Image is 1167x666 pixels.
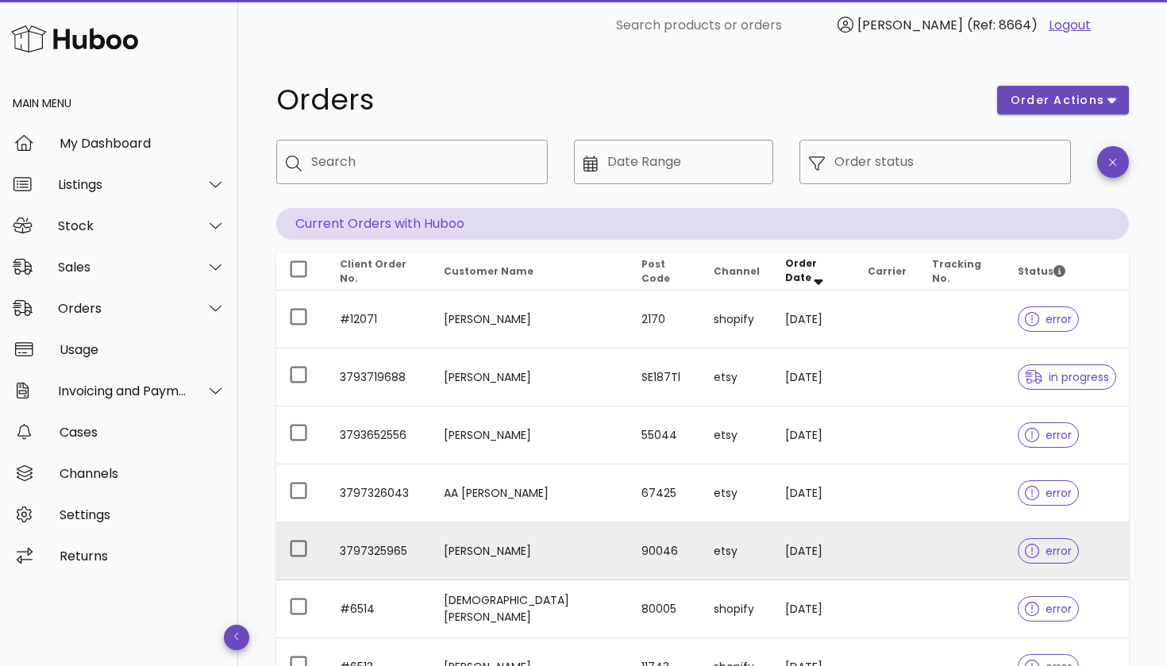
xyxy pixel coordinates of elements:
th: Tracking No. [919,252,1005,291]
div: My Dashboard [60,136,225,151]
div: Sales [58,260,187,275]
span: Status [1018,264,1065,278]
p: Current Orders with Huboo [276,208,1129,240]
td: #6514 [327,580,431,638]
span: error [1025,545,1072,556]
td: 3797326043 [327,464,431,522]
td: etsy [701,464,772,522]
td: [PERSON_NAME] [431,348,628,406]
span: Order Date [785,256,817,284]
span: Carrier [868,264,907,278]
th: Customer Name [431,252,628,291]
td: shopify [701,580,772,638]
span: in progress [1025,371,1109,383]
td: [PERSON_NAME] [431,406,628,464]
td: [PERSON_NAME] [431,291,628,348]
td: 3793719688 [327,348,431,406]
td: [PERSON_NAME] [431,522,628,580]
td: SE187Tl [629,348,702,406]
td: shopify [701,291,772,348]
td: etsy [701,348,772,406]
td: AA [PERSON_NAME] [431,464,628,522]
td: 67425 [629,464,702,522]
div: Orders [58,301,187,316]
td: [DEMOGRAPHIC_DATA][PERSON_NAME] [431,580,628,638]
span: order actions [1010,92,1105,109]
td: [DATE] [772,580,855,638]
div: Cases [60,425,225,440]
th: Status [1005,252,1129,291]
td: [DATE] [772,406,855,464]
td: [DATE] [772,464,855,522]
div: Invoicing and Payments [58,383,187,398]
div: Settings [60,507,225,522]
td: etsy [701,522,772,580]
span: Post Code [641,257,670,285]
th: Carrier [855,252,919,291]
a: Logout [1049,16,1091,35]
td: 3797325965 [327,522,431,580]
div: Stock [58,218,187,233]
td: #12071 [327,291,431,348]
span: [PERSON_NAME] [857,16,963,34]
button: order actions [997,86,1129,114]
td: etsy [701,406,772,464]
span: Tracking No. [932,257,981,285]
span: Client Order No. [340,257,406,285]
h1: Orders [276,86,978,114]
td: 90046 [629,522,702,580]
span: error [1025,314,1072,325]
td: [DATE] [772,291,855,348]
td: 55044 [629,406,702,464]
td: [DATE] [772,348,855,406]
th: Order Date: Sorted descending. Activate to remove sorting. [772,252,855,291]
span: error [1025,603,1072,614]
span: error [1025,487,1072,499]
span: Customer Name [444,264,533,278]
span: error [1025,429,1072,441]
span: Channel [714,264,760,278]
div: Returns [60,549,225,564]
th: Channel [701,252,772,291]
td: 80005 [629,580,702,638]
div: Channels [60,466,225,481]
span: (Ref: 8664) [967,16,1038,34]
th: Post Code [629,252,702,291]
td: 3793652556 [327,406,431,464]
td: [DATE] [772,522,855,580]
img: Huboo Logo [11,21,138,56]
div: Usage [60,342,225,357]
th: Client Order No. [327,252,431,291]
div: Listings [58,177,187,192]
td: 2170 [629,291,702,348]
